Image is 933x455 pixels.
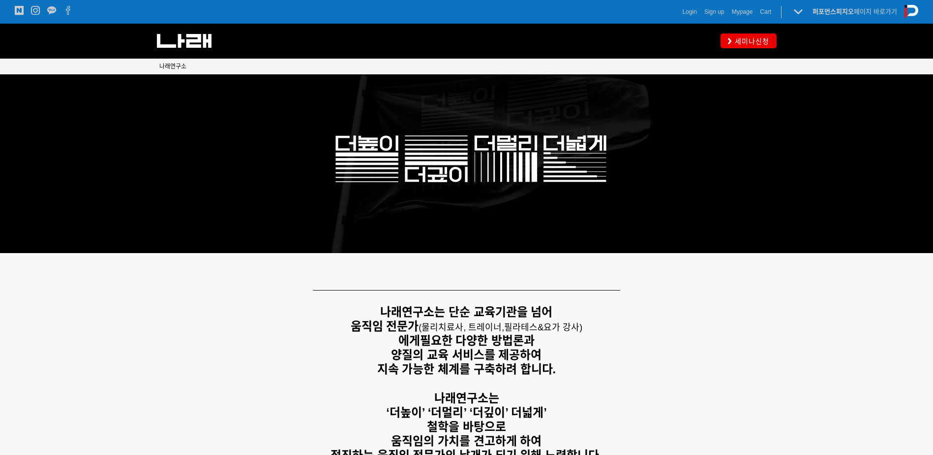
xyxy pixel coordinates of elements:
a: 세미나신청 [721,33,777,48]
a: Sign up [704,7,724,17]
span: 나래연구소 [159,63,186,70]
strong: 에게 [398,334,420,347]
span: 물리치료사, 트레이너, [421,323,504,332]
strong: ‘더높이’ ‘더멀리’ ‘더깊이’ 더넓게’ [386,406,547,419]
a: Mypage [732,7,753,17]
a: 나래연구소 [159,62,186,71]
span: ( [419,323,504,332]
strong: 나래연구소는 [434,391,499,405]
strong: 양질의 교육 서비스를 제공하여 [391,348,542,361]
strong: 나래연구소는 단순 교육기관을 넘어 [380,305,552,319]
span: 필라테스&요가 강사) [504,323,582,332]
a: 퍼포먼스피지오페이지 바로가기 [813,8,897,15]
strong: 철학을 바탕으로 [427,420,506,433]
span: 세미나신청 [732,36,769,46]
strong: 퍼포먼스피지오 [813,8,854,15]
strong: 지속 가능한 체계를 구축하려 합니다. [377,362,556,376]
strong: 움직임 전문가 [351,320,419,333]
a: Login [683,7,697,17]
strong: 움직임의 가치를 견고하게 하여 [391,434,542,448]
strong: 필요한 다양한 방법론과 [420,334,535,347]
a: Cart [760,7,771,17]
